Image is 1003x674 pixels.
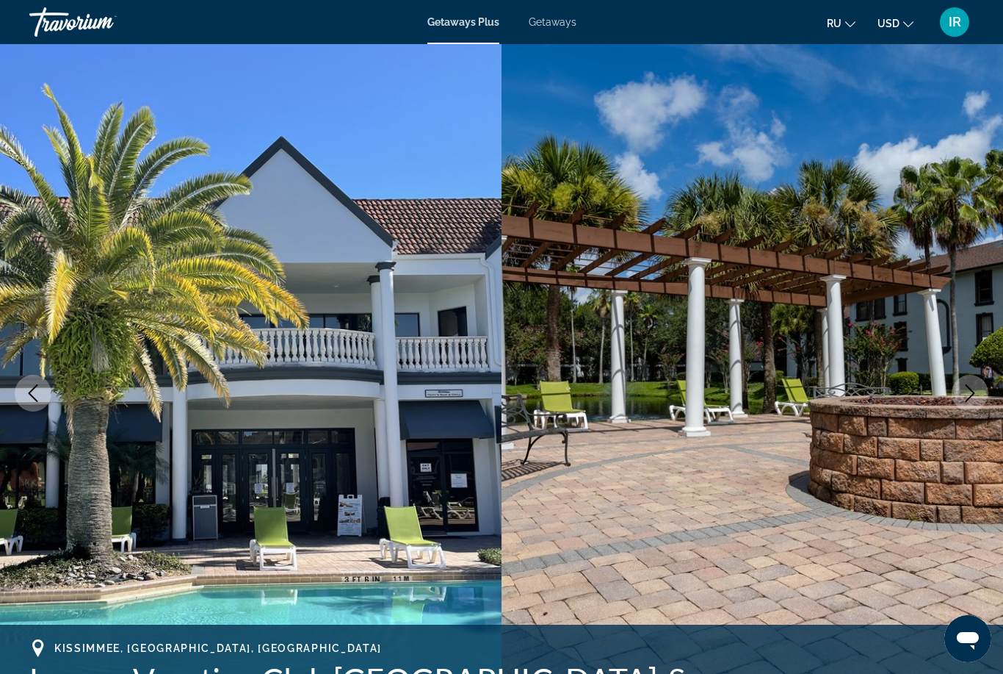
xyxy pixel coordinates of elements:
button: Previous image [15,375,51,412]
a: Getaways [529,16,576,28]
a: Travorium [29,3,176,41]
button: Change language [827,12,855,34]
button: Next image [952,375,988,412]
button: User Menu [935,7,974,37]
span: Kissimmee, [GEOGRAPHIC_DATA], [GEOGRAPHIC_DATA] [54,642,382,654]
span: USD [877,18,899,29]
a: Getaways Plus [427,16,499,28]
button: Change currency [877,12,913,34]
span: ru [827,18,841,29]
iframe: Кнопка запуска окна обмена сообщениями [944,615,991,662]
span: IR [949,15,961,29]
